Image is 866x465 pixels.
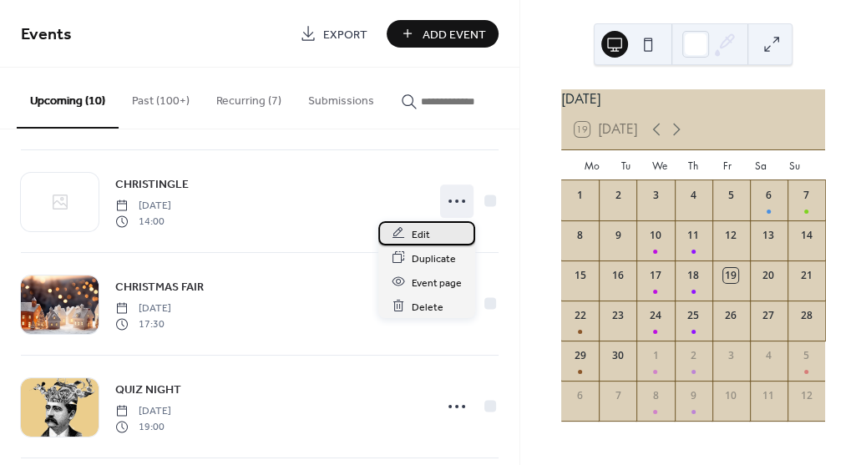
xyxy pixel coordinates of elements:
div: 18 [686,268,701,283]
div: 1 [648,348,663,363]
div: 1 [573,188,588,203]
div: 12 [723,228,738,243]
span: Delete [412,298,443,316]
span: Export [323,26,367,43]
span: Event page [412,274,462,291]
span: [DATE] [115,404,171,419]
div: 10 [648,228,663,243]
div: 8 [648,388,663,403]
button: Submissions [295,68,387,127]
div: 27 [761,308,776,323]
a: CHRISTINGLE [115,174,189,194]
span: 17:30 [115,316,171,331]
div: Su [777,150,812,180]
div: 3 [648,188,663,203]
div: Fr [710,150,744,180]
div: 26 [723,308,738,323]
div: Th [676,150,711,180]
div: Tu [609,150,643,180]
div: 11 [761,388,776,403]
div: [DATE] [561,89,825,109]
div: 4 [761,348,776,363]
div: 30 [610,348,625,363]
div: 25 [686,308,701,323]
div: 7 [610,388,625,403]
div: 11 [686,228,701,243]
div: 16 [610,268,625,283]
div: 17 [648,268,663,283]
a: CHRISTMAS FAIR [115,277,204,296]
button: Recurring (7) [203,68,295,127]
span: Edit [412,225,430,243]
div: 2 [686,348,701,363]
div: 22 [573,308,588,323]
div: 5 [723,188,738,203]
div: 10 [723,388,738,403]
span: 19:00 [115,419,171,434]
span: CHRISTINGLE [115,176,189,194]
button: Upcoming (10) [17,68,119,129]
div: 5 [798,348,813,363]
div: 19 [723,268,738,283]
button: Past (100+) [119,68,203,127]
div: 12 [798,388,813,403]
div: Sa [744,150,778,180]
span: CHRISTMAS FAIR [115,279,204,296]
span: QUIZ NIGHT [115,382,181,399]
div: 9 [610,228,625,243]
div: 6 [761,188,776,203]
div: 23 [610,308,625,323]
div: 7 [798,188,813,203]
span: Add Event [423,26,486,43]
div: We [642,150,676,180]
div: 15 [573,268,588,283]
a: Export [287,20,380,48]
div: 4 [686,188,701,203]
div: Mo [575,150,609,180]
div: 20 [761,268,776,283]
span: [DATE] [115,199,171,214]
div: 9 [686,388,701,403]
a: QUIZ NIGHT [115,380,181,399]
div: 28 [798,308,813,323]
div: 14 [798,228,813,243]
div: 3 [723,348,738,363]
div: 8 [573,228,588,243]
button: Add Event [387,20,499,48]
span: 14:00 [115,214,171,229]
span: Duplicate [412,250,456,267]
div: 29 [573,348,588,363]
div: 13 [761,228,776,243]
span: [DATE] [115,301,171,316]
div: 6 [573,388,588,403]
span: Events [21,18,72,51]
div: 24 [648,308,663,323]
div: 2 [610,188,625,203]
div: 21 [798,268,813,283]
